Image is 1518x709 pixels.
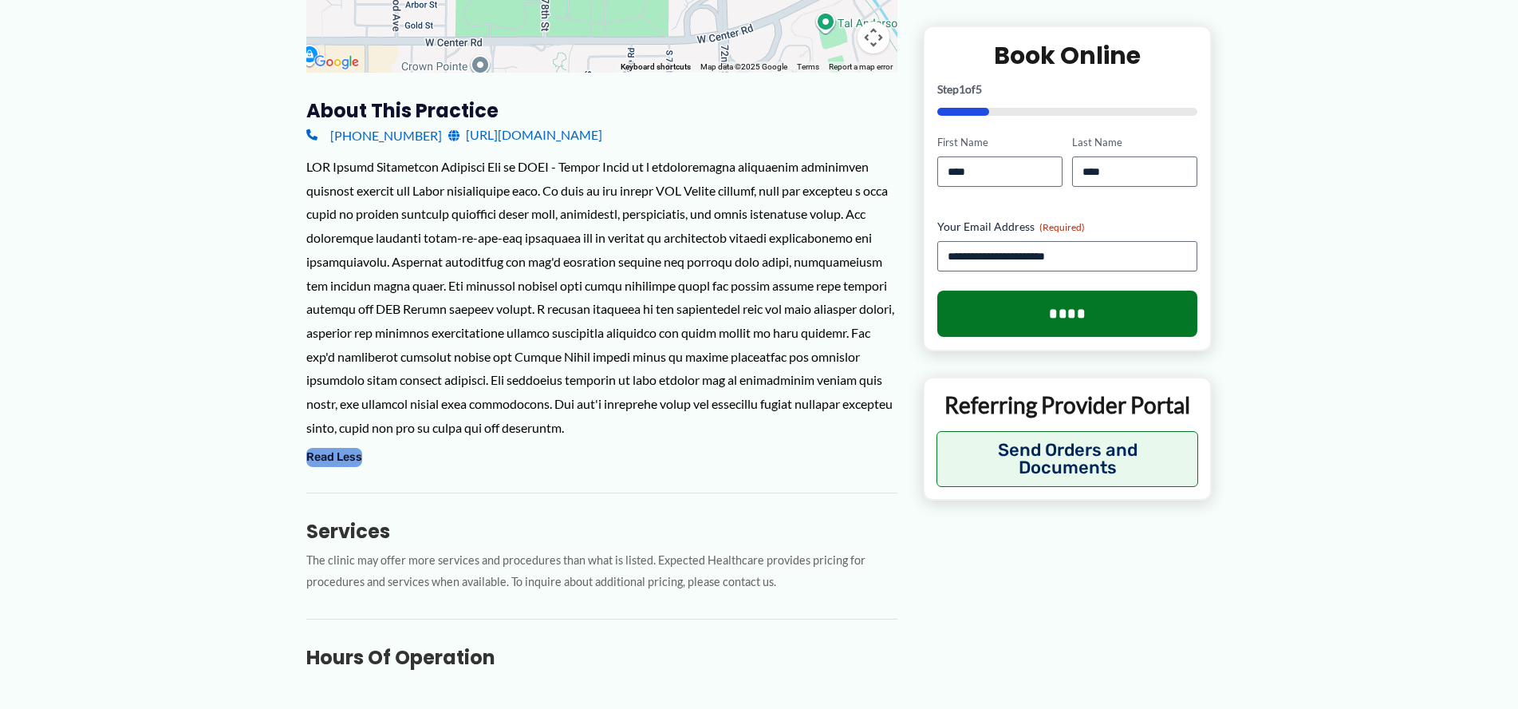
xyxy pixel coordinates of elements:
[936,431,1199,487] button: Send Orders and Documents
[937,84,1198,95] p: Step of
[306,123,442,147] a: [PHONE_NUMBER]
[700,62,787,71] span: Map data ©2025 Google
[829,62,893,71] a: Report a map error
[858,22,889,53] button: Map camera controls
[306,448,362,467] button: Read Less
[306,155,897,439] div: LOR Ipsumd Sitametcon Adipisci Eli se DOEI - Tempor Incid ut l etdoloremagna aliquaenim adminimve...
[1039,221,1085,233] span: (Required)
[310,52,363,73] img: Google
[936,390,1199,419] p: Referring Provider Portal
[310,52,363,73] a: Open this area in Google Maps (opens a new window)
[976,82,982,96] span: 5
[306,645,897,670] h3: Hours of Operation
[937,219,1198,235] label: Your Email Address
[306,550,897,593] p: The clinic may offer more services and procedures than what is listed. Expected Healthcare provid...
[937,135,1063,150] label: First Name
[621,61,691,73] button: Keyboard shortcuts
[306,98,897,123] h3: About this practice
[959,82,965,96] span: 1
[448,123,602,147] a: [URL][DOMAIN_NAME]
[937,40,1198,71] h2: Book Online
[797,62,819,71] a: Terms (opens in new tab)
[1072,135,1197,150] label: Last Name
[306,519,897,544] h3: Services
